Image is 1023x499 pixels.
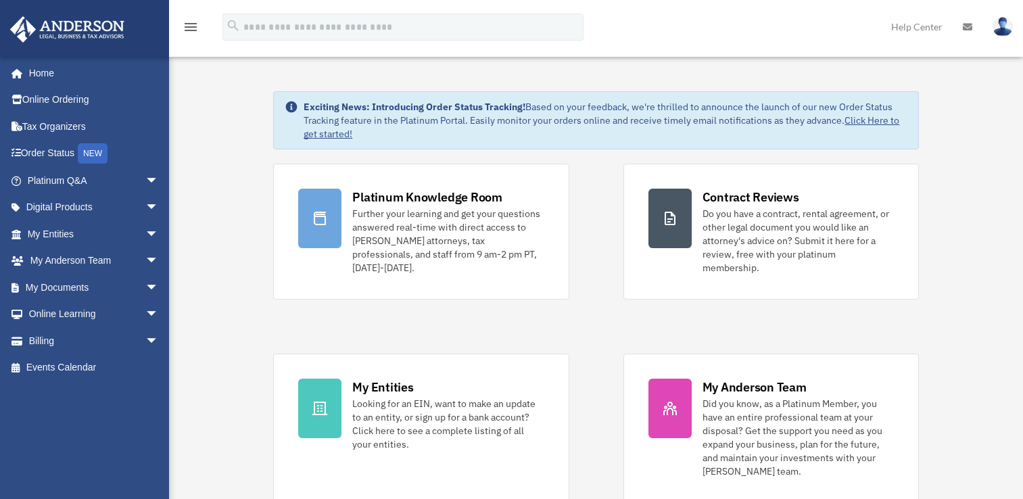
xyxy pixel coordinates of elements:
[352,397,544,451] div: Looking for an EIN, want to make an update to an entity, or sign up for a bank account? Click her...
[703,379,807,396] div: My Anderson Team
[183,19,199,35] i: menu
[145,220,172,248] span: arrow_drop_down
[145,274,172,302] span: arrow_drop_down
[623,164,919,300] a: Contract Reviews Do you have a contract, rental agreement, or other legal document you would like...
[352,207,544,275] div: Further your learning and get your questions answered real-time with direct access to [PERSON_NAM...
[9,274,179,301] a: My Documentsarrow_drop_down
[9,87,179,114] a: Online Ordering
[9,247,179,275] a: My Anderson Teamarrow_drop_down
[703,189,799,206] div: Contract Reviews
[9,327,179,354] a: Billingarrow_drop_down
[304,114,899,140] a: Click Here to get started!
[9,220,179,247] a: My Entitiesarrow_drop_down
[145,194,172,222] span: arrow_drop_down
[9,113,179,140] a: Tax Organizers
[352,379,413,396] div: My Entities
[9,354,179,381] a: Events Calendar
[304,100,907,141] div: Based on your feedback, we're thrilled to announce the launch of our new Order Status Tracking fe...
[145,301,172,329] span: arrow_drop_down
[183,24,199,35] a: menu
[6,16,128,43] img: Anderson Advisors Platinum Portal
[9,167,179,194] a: Platinum Q&Aarrow_drop_down
[9,140,179,168] a: Order StatusNEW
[145,247,172,275] span: arrow_drop_down
[145,327,172,355] span: arrow_drop_down
[9,301,179,328] a: Online Learningarrow_drop_down
[9,194,179,221] a: Digital Productsarrow_drop_down
[352,189,502,206] div: Platinum Knowledge Room
[703,397,894,478] div: Did you know, as a Platinum Member, you have an entire professional team at your disposal? Get th...
[9,60,172,87] a: Home
[145,167,172,195] span: arrow_drop_down
[993,17,1013,37] img: User Pic
[304,101,525,113] strong: Exciting News: Introducing Order Status Tracking!
[703,207,894,275] div: Do you have a contract, rental agreement, or other legal document you would like an attorney's ad...
[78,143,108,164] div: NEW
[226,18,241,33] i: search
[273,164,569,300] a: Platinum Knowledge Room Further your learning and get your questions answered real-time with dire...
